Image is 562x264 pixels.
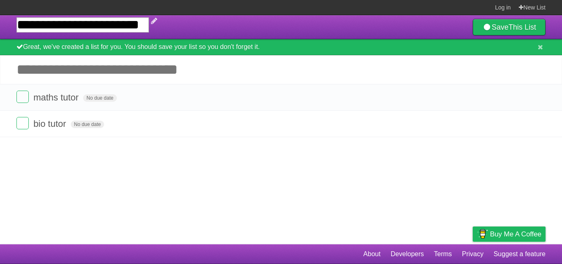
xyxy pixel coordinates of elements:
[434,246,452,262] a: Terms
[473,227,546,242] a: Buy me a coffee
[33,119,68,129] span: bio tutor
[462,246,483,262] a: Privacy
[473,19,546,35] a: SaveThis List
[16,91,29,103] label: Done
[71,121,104,128] span: No due date
[509,23,536,31] b: This List
[390,246,424,262] a: Developers
[477,227,488,241] img: Buy me a coffee
[16,117,29,129] label: Done
[33,92,81,103] span: maths tutor
[494,246,546,262] a: Suggest a feature
[363,246,381,262] a: About
[83,94,116,102] span: No due date
[490,227,541,241] span: Buy me a coffee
